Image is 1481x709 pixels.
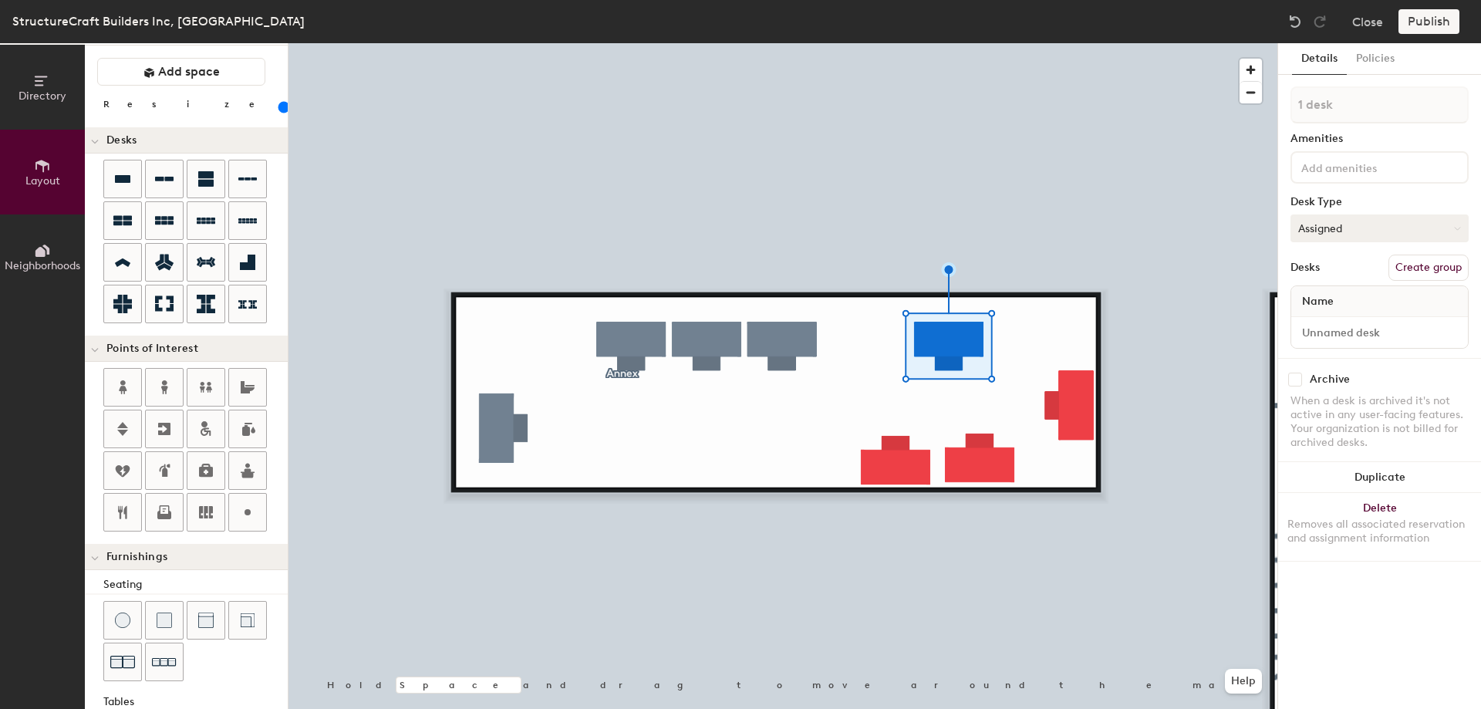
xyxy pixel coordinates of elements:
div: Seating [103,576,288,593]
span: Furnishings [106,551,167,563]
button: Couch (x2) [103,643,142,681]
button: Duplicate [1278,462,1481,493]
span: Points of Interest [106,343,198,355]
div: Resize [103,98,274,110]
input: Add amenities [1298,157,1437,176]
div: Desk Type [1290,196,1469,208]
button: DeleteRemoves all associated reservation and assignment information [1278,493,1481,561]
button: Close [1352,9,1383,34]
span: Neighborhoods [5,259,80,272]
img: Couch (x2) [110,650,135,674]
div: When a desk is archived it's not active in any user-facing features. Your organization is not bil... [1290,394,1469,450]
button: Create group [1388,255,1469,281]
button: Couch (middle) [187,601,225,640]
span: Add space [158,64,220,79]
span: Name [1294,288,1341,316]
div: Desks [1290,262,1320,274]
button: Help [1225,669,1262,694]
input: Unnamed desk [1294,322,1465,343]
span: Layout [25,174,60,187]
img: Couch (x3) [152,650,177,674]
img: Couch (middle) [198,613,214,628]
img: Redo [1312,14,1328,29]
button: Add space [97,58,265,86]
button: Couch (x3) [145,643,184,681]
div: StructureCraft Builders Inc, [GEOGRAPHIC_DATA] [12,12,305,31]
div: Removes all associated reservation and assignment information [1287,518,1472,545]
img: Couch (corner) [240,613,255,628]
span: Directory [19,89,66,103]
button: Policies [1347,43,1404,75]
img: Stool [115,613,130,628]
button: Assigned [1290,214,1469,242]
button: Details [1292,43,1347,75]
button: Couch (corner) [228,601,267,640]
button: Stool [103,601,142,640]
img: Undo [1287,14,1303,29]
div: Amenities [1290,133,1469,145]
div: Archive [1310,373,1350,386]
img: Cushion [157,613,172,628]
button: Cushion [145,601,184,640]
span: Desks [106,134,137,147]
